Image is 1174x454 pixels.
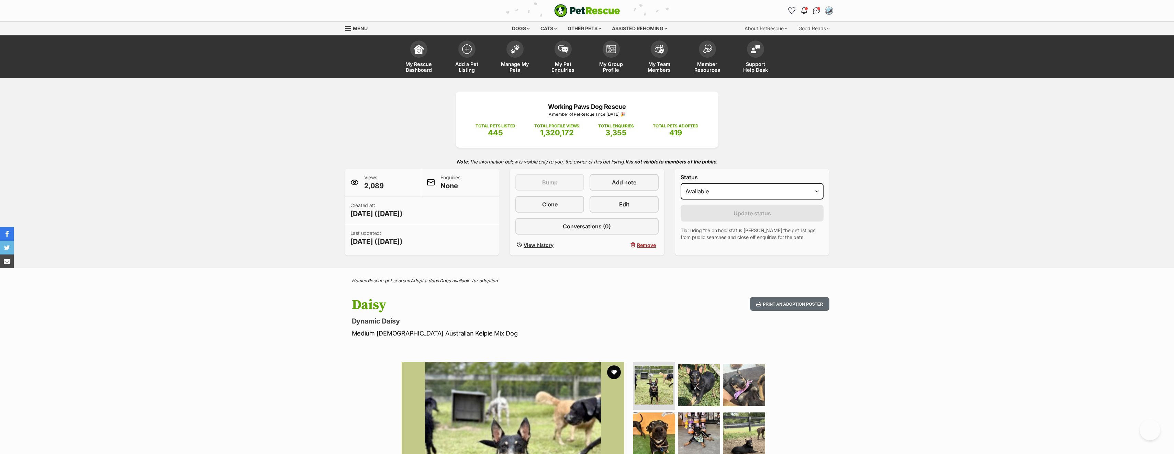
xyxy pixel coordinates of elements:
p: TOTAL ENQUIRIES [598,123,634,129]
a: Menu [345,22,372,34]
button: Update status [681,205,824,222]
span: None [440,181,461,191]
a: View history [515,240,584,250]
img: team-members-icon-5396bd8760b3fe7c0b43da4ab00e1e3bb1a5d9ba89233759b79545d2d3fc5d0d.svg [655,45,664,54]
img: group-profile-icon-3fa3cf56718a62981997c0bc7e787c4b2cf8bcc04b72c1350f741eb67cf2f40e.svg [606,45,616,53]
a: Adopt a dog [411,278,437,283]
img: notifications-46538b983faf8c2785f20acdc204bb7945ddae34d4c08c2a6579f10ce5e182be.svg [801,7,807,14]
label: Status [681,174,824,180]
a: Clone [515,196,584,213]
img: dashboard-icon-eb2f2d2d3e046f16d808141f083e7271f6b2e854fb5c12c21221c1fb7104beca.svg [414,44,424,54]
a: Member Resources [683,37,731,78]
div: > > > [335,278,840,283]
span: Menu [353,25,368,31]
span: My Pet Enquiries [548,61,579,73]
span: Manage My Pets [500,61,530,73]
span: 445 [488,128,503,137]
div: Good Reads [794,22,835,35]
a: Add a Pet Listing [443,37,491,78]
span: Add note [612,178,636,186]
img: manage-my-pets-icon-02211641906a0b7f246fdf0571729dbe1e7629f14944591b6c1af311fb30b64b.svg [510,45,520,54]
span: 3,355 [605,128,627,137]
a: Conversations [811,5,822,16]
p: TOTAL PETS LISTED [476,123,515,129]
p: Tip: using the on hold status [PERSON_NAME] the pet listings from public searches and close off e... [681,227,824,241]
span: [DATE] ([DATE]) [350,237,403,246]
span: My Team Members [644,61,675,73]
a: My Group Profile [587,37,635,78]
a: Rescue pet search [368,278,407,283]
span: My Rescue Dashboard [403,61,434,73]
strong: Note: [457,159,469,164]
a: Edit [590,196,658,213]
p: Working Paws Dog Rescue [466,102,708,111]
p: TOTAL PROFILE VIEWS [534,123,579,129]
span: Update status [734,209,771,217]
img: Sara Taylor profile pic [826,7,832,14]
p: Views: [364,174,384,191]
p: TOTAL PETS ADOPTED [653,123,698,129]
span: Conversations (0) [563,222,611,230]
button: Remove [590,240,658,250]
a: Manage My Pets [491,37,539,78]
p: A member of PetRescue since [DATE] 🎉 [466,111,708,117]
button: Print an adoption poster [750,297,829,311]
a: Support Help Desk [731,37,780,78]
span: 2,089 [364,181,384,191]
strong: It is not visible to members of the public. [625,159,718,164]
div: Other pets [563,22,606,35]
img: add-pet-listing-icon-0afa8454b4691262ce3f59096e99ab1cd57d4a30225e0717b998d2c9b9846f56.svg [462,44,472,54]
span: Bump [542,178,558,186]
ul: Account quick links [786,5,835,16]
a: Add note [590,174,658,191]
span: 419 [669,128,682,137]
a: Home [352,278,365,283]
img: help-desk-icon-fdf02630f3aa405de69fd3d07c3f3aa587a6932b1a1747fa1d2bba05be0121f9.svg [751,45,760,53]
div: Dogs [507,22,535,35]
span: Clone [542,200,558,208]
a: Conversations (0) [515,218,659,235]
button: favourite [607,365,621,379]
a: Favourites [786,5,797,16]
span: [DATE] ([DATE]) [350,209,403,218]
img: Photo of Daisy [678,364,720,406]
img: chat-41dd97257d64d25036548639549fe6c8038ab92f7586957e7f3b1b290dea8141.svg [813,7,820,14]
a: My Pet Enquiries [539,37,587,78]
p: Created at: [350,202,403,218]
h1: Daisy [352,297,642,313]
a: My Team Members [635,37,683,78]
p: Last updated: [350,230,403,246]
img: Photo of Daisy [635,366,673,405]
span: 1,320,172 [540,128,574,137]
img: pet-enquiries-icon-7e3ad2cf08bfb03b45e93fb7055b45f3efa6380592205ae92323e6603595dc1f.svg [558,45,568,53]
div: About PetRescue [740,22,792,35]
div: Cats [536,22,562,35]
a: PetRescue [554,4,620,17]
button: Bump [515,174,584,191]
button: Notifications [799,5,810,16]
span: Edit [619,200,629,208]
a: Dogs available for adoption [440,278,498,283]
img: member-resources-icon-8e73f808a243e03378d46382f2149f9095a855e16c252ad45f914b54edf8863c.svg [703,44,712,54]
div: Assisted Rehoming [607,22,672,35]
img: Photo of Daisy [723,364,765,406]
iframe: Help Scout Beacon - Open [1140,420,1160,440]
span: View history [524,241,554,249]
span: Support Help Desk [740,61,771,73]
p: The information below is visible only to you, the owner of this pet listing. [345,155,829,169]
p: Medium [DEMOGRAPHIC_DATA] Australian Kelpie Mix Dog [352,329,642,338]
p: Dynamic Daisy [352,316,642,326]
span: Member Resources [692,61,723,73]
span: Add a Pet Listing [451,61,482,73]
span: My Group Profile [596,61,627,73]
img: logo-e224e6f780fb5917bec1dbf3a21bbac754714ae5b6737aabdf751b685950b380.svg [554,4,620,17]
p: Enquiries: [440,174,461,191]
span: Remove [637,241,656,249]
button: My account [824,5,835,16]
a: My Rescue Dashboard [395,37,443,78]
